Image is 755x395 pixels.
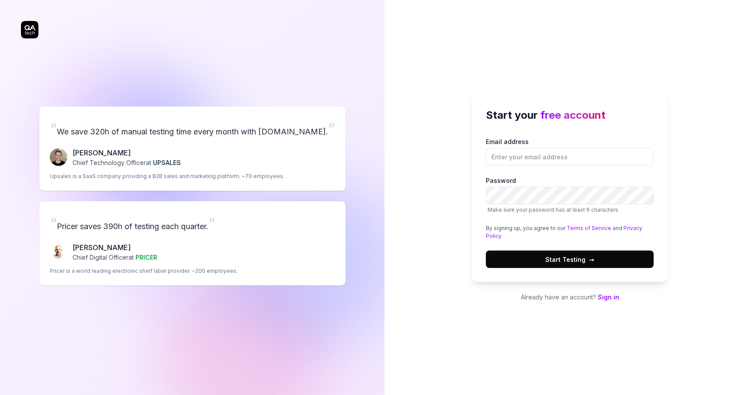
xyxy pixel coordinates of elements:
p: Pricer is a world leading electronic shelf label provider. ~200 employees. [50,267,238,275]
p: Pricer saves 390h of testing each quarter. [50,212,335,235]
a: Sign in [598,293,619,301]
span: “ [50,214,57,233]
span: free account [540,109,606,121]
p: [PERSON_NAME] [73,242,157,253]
img: Fredrik Seidl [50,148,67,166]
h2: Start your [486,107,654,123]
span: → [589,255,594,264]
input: Email address [486,148,654,165]
label: Password [486,176,654,214]
p: Chief Technology Officer at [73,158,181,167]
p: [PERSON_NAME] [73,148,181,158]
input: PasswordMake sure your password has at least 6 characters [486,187,654,204]
img: Chris Chalkitis [50,243,67,261]
p: We save 320h of manual testing time every month with [DOMAIN_NAME]. [50,117,335,141]
span: Start Testing [545,255,594,264]
span: Make sure your password has at least 6 characters [488,206,618,213]
span: PRICER [135,254,157,261]
span: ” [328,119,335,138]
span: “ [50,119,57,138]
p: Upsales is a SaaS company providing a B2B sales and marketing platform. ~70 employees. [50,172,284,180]
label: Email address [486,137,654,165]
a: “Pricer saves 390h of testing each quarter.”Chris Chalkitis[PERSON_NAME]Chief Digital Officerat P... [39,201,346,285]
a: “We save 320h of manual testing time every month with [DOMAIN_NAME].”Fredrik Seidl[PERSON_NAME]Ch... [39,106,346,191]
p: Already have an account? [472,292,668,302]
span: UPSALES [153,159,181,166]
button: Start Testing→ [486,251,654,268]
div: By signing up, you agree to our and [486,224,654,240]
a: Terms of Service [567,225,611,231]
p: Chief Digital Officer at [73,253,157,262]
span: ” [208,214,215,233]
